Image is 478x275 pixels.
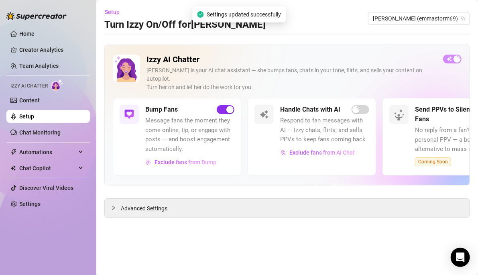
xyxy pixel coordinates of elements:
span: Exclude fans from Bump [155,159,216,165]
img: svg%3e [281,150,286,155]
span: Setup [105,9,120,15]
span: Settings updated successfully [207,10,281,19]
h5: Handle Chats with AI [280,105,340,114]
div: Open Intercom Messenger [451,248,470,267]
span: Automations [19,146,76,159]
h5: Bump Fans [145,105,178,114]
span: Exclude fans from AI Chat [289,149,355,156]
span: check-circle [197,11,203,18]
a: Discover Viral Videos [19,185,73,191]
span: loading [453,55,461,63]
span: Advanced Settings [121,204,167,213]
button: Exclude fans from Bump [145,156,217,169]
span: Chat Copilot [19,162,76,175]
span: loading [352,106,360,114]
a: Team Analytics [19,63,59,69]
span: thunderbolt [10,149,17,155]
span: Respond to fan messages with AI — Izzy chats, flirts, and sells PPVs to keep fans coming back. [280,116,369,145]
h3: Turn Izzy On/Off for [PERSON_NAME] [104,18,266,31]
img: Chat Copilot [10,165,16,171]
a: Settings [19,201,41,207]
h2: Izzy AI Chatter [146,55,437,65]
img: svg%3e [146,159,151,165]
button: Setup [104,6,126,18]
span: collapsed [111,206,116,210]
span: Message fans the moment they come online, tip, or engage with posts — and boost engagement automa... [145,116,234,154]
a: Content [19,97,40,104]
span: Emma (emmastorm69) [373,12,465,24]
img: silent-fans-ppv-o-N6Mmdf.svg [394,109,407,122]
span: Coming Soon [415,157,451,166]
img: logo-BBDzfeDw.svg [6,12,67,20]
a: Home [19,31,35,37]
a: Creator Analytics [19,43,83,56]
div: [PERSON_NAME] is your AI chat assistant — she bumps fans, chats in your tone, flirts, and sells y... [146,66,437,92]
span: Izzy AI Chatter [10,82,48,90]
span: team [461,16,466,21]
a: Setup [19,113,34,120]
img: svg%3e [124,110,134,119]
img: AI Chatter [51,79,63,91]
button: Exclude fans from AI Chat [280,146,355,159]
a: Chat Monitoring [19,129,61,136]
img: svg%3e [259,110,269,119]
img: Izzy AI Chatter [113,55,140,82]
div: collapsed [111,204,121,212]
